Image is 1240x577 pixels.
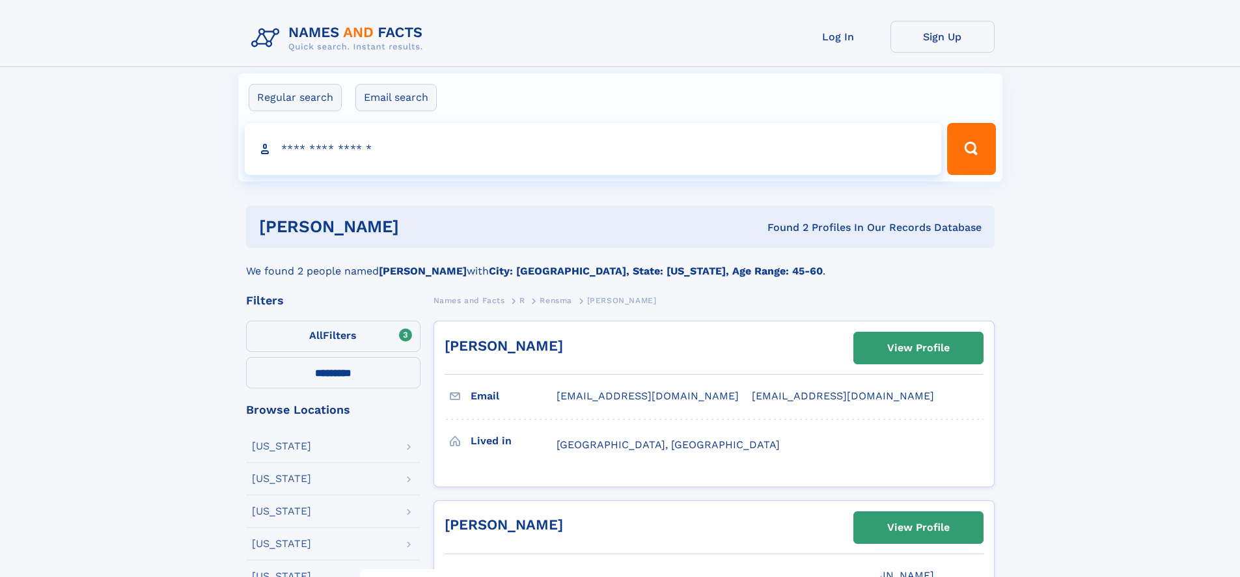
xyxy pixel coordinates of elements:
[489,265,823,277] b: City: [GEOGRAPHIC_DATA], State: [US_STATE], Age Range: 45-60
[471,385,557,407] h3: Email
[309,329,323,342] span: All
[355,84,437,111] label: Email search
[252,506,311,517] div: [US_STATE]
[246,321,420,352] label: Filters
[246,295,420,306] div: Filters
[887,513,950,543] div: View Profile
[471,430,557,452] h3: Lived in
[752,390,934,402] span: [EMAIL_ADDRESS][DOMAIN_NAME]
[246,21,434,56] img: Logo Names and Facts
[445,517,563,533] a: [PERSON_NAME]
[379,265,467,277] b: [PERSON_NAME]
[786,21,890,53] a: Log In
[519,296,525,305] span: R
[252,539,311,549] div: [US_STATE]
[246,404,420,416] div: Browse Locations
[890,21,995,53] a: Sign Up
[246,248,995,279] div: We found 2 people named with .
[587,296,657,305] span: [PERSON_NAME]
[434,292,505,308] a: Names and Facts
[557,438,780,451] span: [GEOGRAPHIC_DATA], [GEOGRAPHIC_DATA]
[540,296,572,305] span: Rensma
[252,474,311,484] div: [US_STATE]
[245,123,942,175] input: search input
[854,332,983,364] a: View Profile
[445,338,563,354] a: [PERSON_NAME]
[854,512,983,543] a: View Profile
[583,221,982,235] div: Found 2 Profiles In Our Records Database
[259,219,583,235] h1: [PERSON_NAME]
[947,123,995,175] button: Search Button
[252,441,311,451] div: [US_STATE]
[887,333,950,363] div: View Profile
[519,292,525,308] a: R
[557,390,739,402] span: [EMAIL_ADDRESS][DOMAIN_NAME]
[540,292,572,308] a: Rensma
[249,84,342,111] label: Regular search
